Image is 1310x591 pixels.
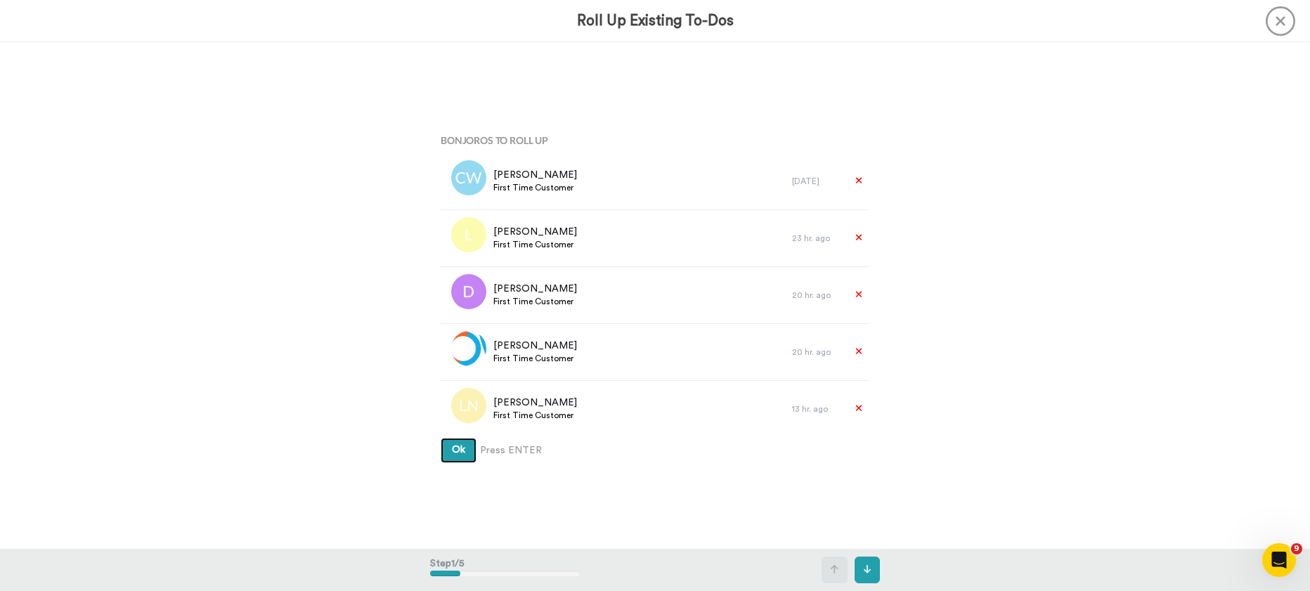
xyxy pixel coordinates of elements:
[493,396,577,410] span: [PERSON_NAME]
[493,296,577,307] span: First Time Customer
[792,176,841,187] div: [DATE]
[1291,543,1302,554] span: 9
[792,346,841,358] div: 20 hr. ago
[792,403,841,415] div: 13 hr. ago
[430,550,580,590] div: Step 1 / 5
[451,331,486,366] img: d99b14ae-d880-4072-9133-922698e30b96.png
[493,239,577,250] span: First Time Customer
[452,445,465,455] span: Ok
[493,168,577,182] span: [PERSON_NAME]
[792,290,841,301] div: 20 hr. ago
[451,274,486,309] img: d.png
[1262,543,1296,577] iframe: Intercom live chat
[493,353,577,364] span: First Time Customer
[480,443,542,457] span: Press ENTER
[441,135,869,145] h4: Bonjoros To Roll Up
[577,13,734,29] h3: Roll Up Existing To-Dos
[493,339,577,353] span: [PERSON_NAME]
[493,282,577,296] span: [PERSON_NAME]
[792,233,841,244] div: 23 hr. ago
[451,160,486,195] img: cw.png
[451,388,486,423] img: ln.png
[493,225,577,239] span: [PERSON_NAME]
[493,410,577,421] span: First Time Customer
[493,182,577,193] span: First Time Customer
[441,438,476,463] button: Ok
[451,217,486,252] img: l.png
